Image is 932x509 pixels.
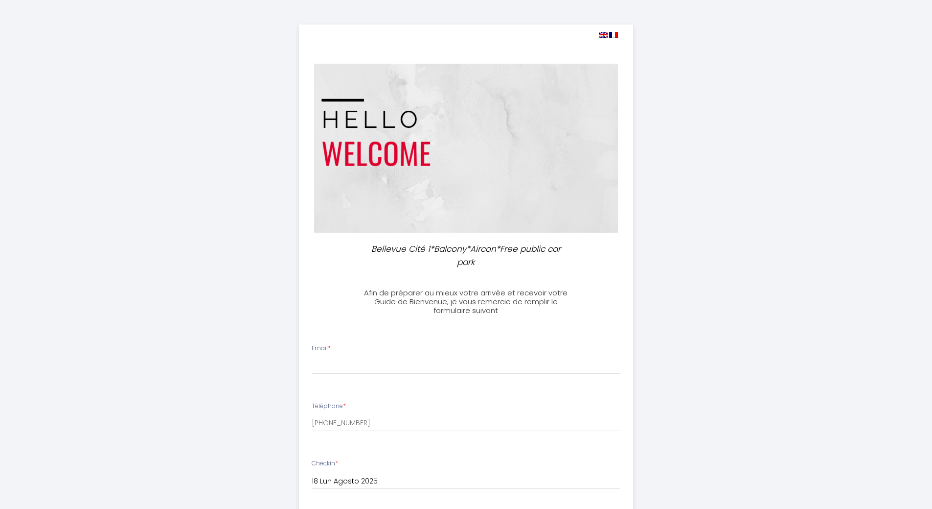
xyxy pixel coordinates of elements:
label: Email [312,344,331,353]
p: Bellevue Cité 1*Balcony*Aircon*Free public car park [362,242,571,268]
label: Téléphone [312,402,346,411]
h3: Afin de préparer au mieux votre arrivée et recevoir votre Guide de Bienvenue, je vous remercie de... [357,289,575,315]
img: en.png [599,32,608,38]
label: Checkin [312,459,338,468]
img: fr.png [609,32,618,38]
